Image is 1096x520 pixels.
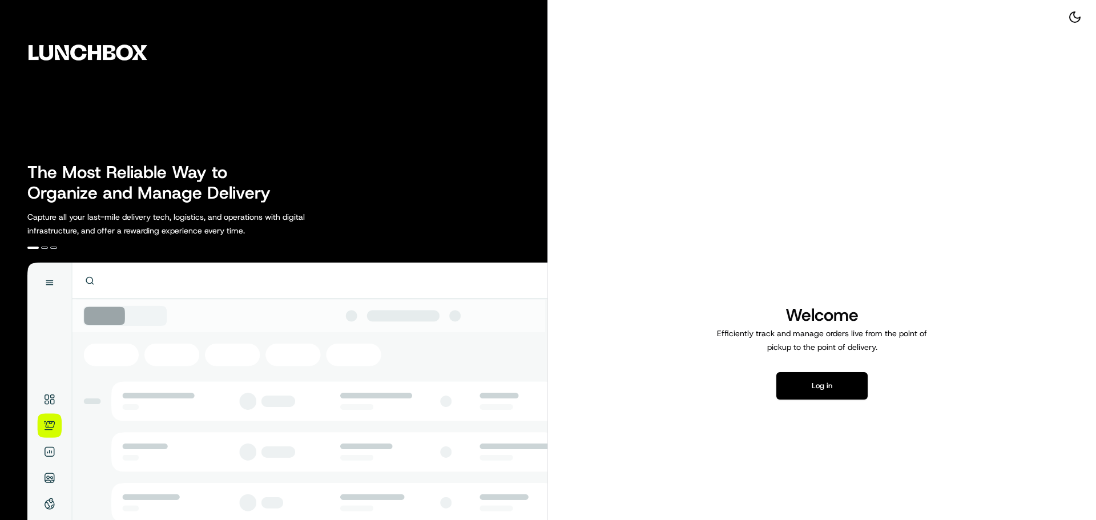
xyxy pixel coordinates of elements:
button: Log in [776,372,868,400]
p: Efficiently track and manage orders live from the point of pickup to the point of delivery. [712,326,932,354]
p: Capture all your last-mile delivery tech, logistics, and operations with digital infrastructure, ... [27,210,356,237]
h2: The Most Reliable Way to Organize and Manage Delivery [27,162,283,203]
h1: Welcome [712,304,932,326]
img: Company Logo [7,7,169,98]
